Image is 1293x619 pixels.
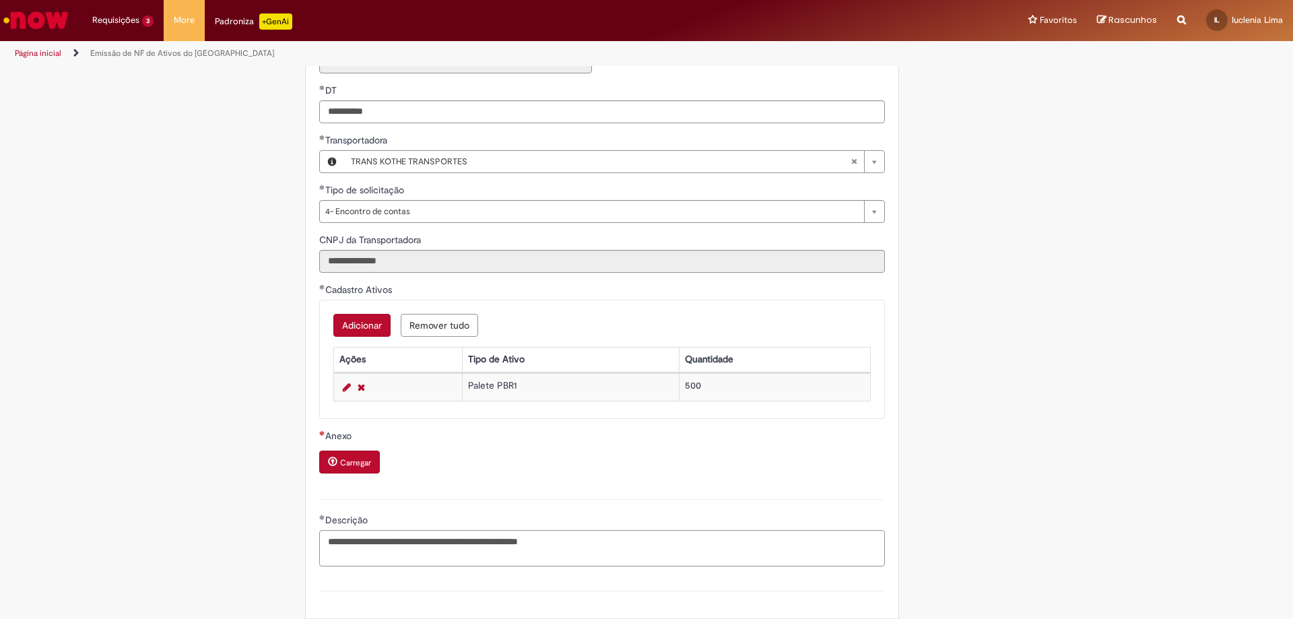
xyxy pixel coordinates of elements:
[333,314,391,337] button: Add a row for Cadastro Ativos
[354,379,368,395] a: Remover linha 1
[90,48,274,59] a: Emissão de NF de Ativos do [GEOGRAPHIC_DATA]
[325,430,354,442] span: Anexo
[319,185,325,190] span: Obrigatório Preenchido
[319,530,885,566] textarea: Descrição
[1214,15,1220,24] span: IL
[1232,14,1283,26] span: Iuclenia Lima
[259,13,292,30] p: +GenAi
[1108,13,1157,26] span: Rascunhos
[325,201,857,222] span: 4- Encontro de contas
[325,284,395,296] span: Cadastro Ativos
[142,15,154,27] span: 3
[463,373,679,401] td: Palete PBR1
[325,514,370,526] span: Descrição
[15,48,61,59] a: Página inicial
[174,13,195,27] span: More
[319,85,325,90] span: Obrigatório Preenchido
[325,84,339,96] span: Somente leitura - DT
[679,347,871,372] th: Quantidade
[319,451,380,474] button: Carregar anexo de Anexo Required
[325,184,407,196] span: Tipo de solicitação
[319,234,424,246] span: Somente leitura - CNPJ da Transportadora
[92,13,139,27] span: Requisições
[339,379,354,395] a: Editar Linha 1
[319,100,885,123] input: DT
[215,13,292,30] div: Padroniza
[401,314,478,337] button: Remove all rows for Cadastro Ativos
[463,347,679,372] th: Tipo de Ativo
[319,515,325,520] span: Obrigatório Preenchido
[340,457,371,468] small: Carregar
[10,41,852,66] ul: Trilhas de página
[679,373,871,401] td: 500
[319,250,885,273] input: CNPJ da Transportadora
[319,135,325,140] span: Obrigatório Preenchido
[344,151,884,172] a: TRANS KOTHE TRANSPORTESLimpar campo Transportadora
[844,151,864,172] abbr: Limpar campo Transportadora
[1097,14,1157,27] a: Rascunhos
[319,284,325,290] span: Obrigatório Preenchido
[333,347,462,372] th: Ações
[1,7,71,34] img: ServiceNow
[1040,13,1077,27] span: Favoritos
[320,151,344,172] button: Transportadora, Visualizar este registro TRANS KOTHE TRANSPORTES
[325,134,390,146] span: Necessários - Transportadora
[351,151,851,172] span: TRANS KOTHE TRANSPORTES
[319,430,325,436] span: Necessários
